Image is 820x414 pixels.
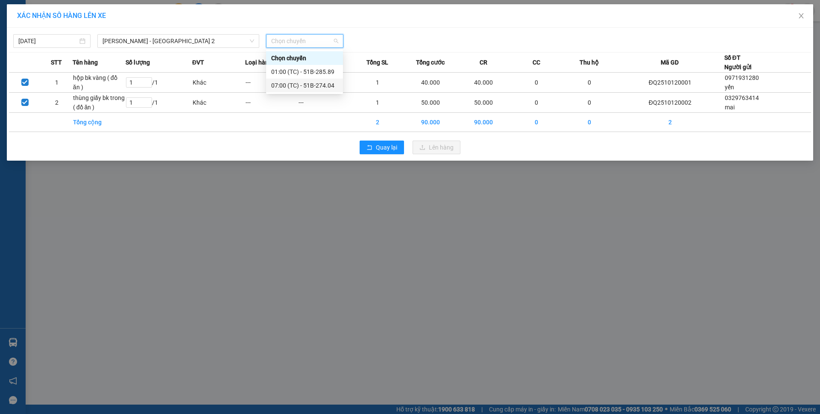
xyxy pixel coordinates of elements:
td: 90.000 [404,113,457,132]
button: Close [789,4,813,28]
td: 40.000 [457,73,510,93]
td: thùng giấy bk trong ( đồ ăn ) [73,93,126,113]
td: 1 [351,93,404,113]
td: --- [245,93,298,113]
td: --- [298,93,351,113]
button: uploadLên hàng [413,141,460,154]
div: Chọn chuyến [271,53,338,63]
td: 2 [41,93,72,113]
td: / 1 [126,73,192,93]
span: CC [533,58,540,67]
span: CR [480,58,487,67]
span: yến [725,84,734,91]
span: ĐVT [192,58,204,67]
input: 12/10/2025 [18,36,78,46]
div: Số ĐT Người gửi [724,53,752,72]
span: rollback [366,144,372,151]
span: mai [725,104,735,111]
span: Số lượng [126,58,150,67]
span: down [249,38,255,44]
span: Tổng cước [416,58,445,67]
button: rollbackQuay lại [360,141,404,154]
span: Thu hộ [580,58,599,67]
div: 07:00 (TC) - 51B-274.04 [271,81,338,90]
td: Khác [192,73,245,93]
td: 0 [510,93,563,113]
td: Khác [192,93,245,113]
td: hộp bk vàng ( đồ ăn ) [73,73,126,93]
span: XÁC NHẬN SỐ HÀNG LÊN XE [17,12,106,20]
span: 0329763414 [725,94,759,101]
td: 50.000 [457,93,510,113]
span: Chọn chuyến [271,35,338,47]
span: Quay lại [376,143,397,152]
td: 1 [41,73,72,93]
span: Phương Lâm - Sài Gòn 2 [102,35,254,47]
td: ĐQ2510120001 [616,73,724,93]
td: 40.000 [404,73,457,93]
td: / 1 [126,93,192,113]
div: Chọn chuyến [266,51,343,65]
td: 50.000 [404,93,457,113]
span: Loại hàng [245,58,272,67]
td: 2 [616,113,724,132]
span: Mã GD [661,58,679,67]
span: 0971931280 [725,74,759,81]
span: Tên hàng [73,58,98,67]
td: 0 [563,113,616,132]
td: 0 [510,73,563,93]
td: 0 [510,113,563,132]
td: 0 [563,73,616,93]
td: ĐQ2510120002 [616,93,724,113]
td: 1 [351,73,404,93]
td: 0 [563,93,616,113]
td: 2 [351,113,404,132]
td: 90.000 [457,113,510,132]
td: --- [245,73,298,93]
span: STT [51,58,62,67]
td: Tổng cộng [73,113,126,132]
span: close [798,12,805,19]
span: Tổng SL [366,58,388,67]
div: 01:00 (TC) - 51B-285.89 [271,67,338,76]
